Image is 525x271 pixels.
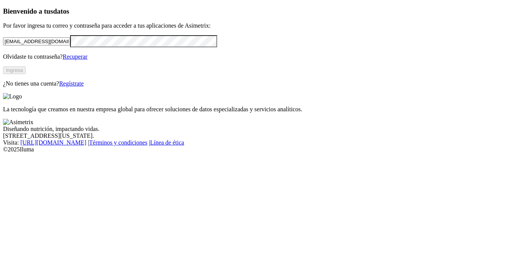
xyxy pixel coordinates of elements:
[3,146,522,153] div: © 2025 Iluma
[3,106,522,113] p: La tecnología que creamos en nuestra empresa global para ofrecer soluciones de datos especializad...
[3,80,522,87] p: ¿No tienes una cuenta?
[59,80,84,87] a: Regístrate
[3,119,33,126] img: Asimetrix
[3,126,522,132] div: Diseñando nutrición, impactando vidas.
[3,66,26,74] button: Ingresa
[3,7,522,16] h3: Bienvenido a tus
[63,53,88,60] a: Recuperar
[89,139,147,146] a: Términos y condiciones
[20,139,86,146] a: [URL][DOMAIN_NAME]
[150,139,184,146] a: Línea de ética
[3,22,522,29] p: Por favor ingresa tu correo y contraseña para acceder a tus aplicaciones de Asimetrix:
[3,93,22,100] img: Logo
[3,53,522,60] p: Olvidaste tu contraseña?
[3,132,522,139] div: [STREET_ADDRESS][US_STATE].
[3,37,70,45] input: Tu correo
[3,139,522,146] div: Visita : | |
[53,7,69,15] span: datos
